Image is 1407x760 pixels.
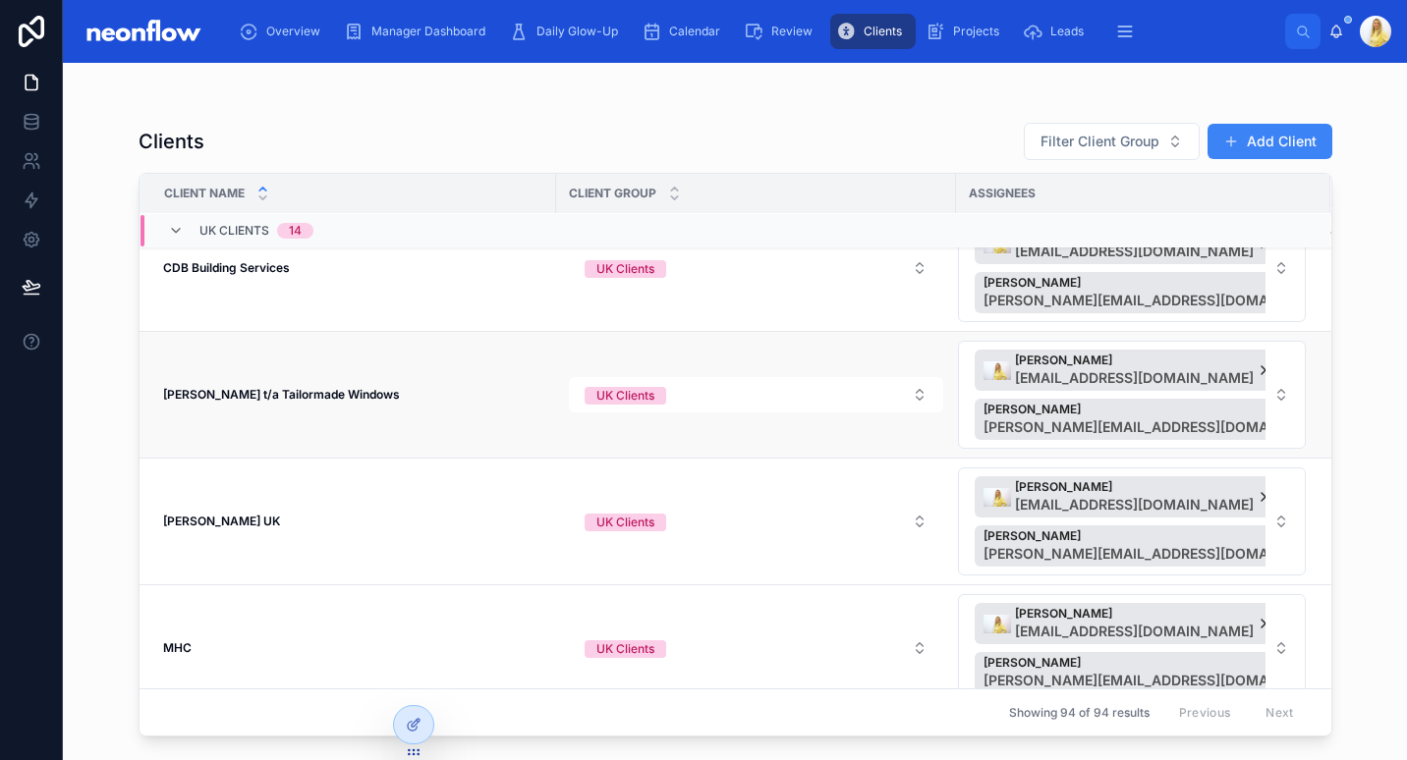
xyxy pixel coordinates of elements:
span: [PERSON_NAME] [984,655,1298,671]
span: [EMAIL_ADDRESS][DOMAIN_NAME] [1015,242,1254,261]
div: UK Clients [596,387,654,405]
button: Unselect 1 [975,476,1282,517]
span: [PERSON_NAME][EMAIL_ADDRESS][DOMAIN_NAME] [984,291,1298,310]
span: Assignees [969,186,1036,201]
a: Daily Glow-Up [503,14,632,49]
a: Select Button [957,466,1307,576]
span: Calendar [669,24,720,39]
a: CDB Building Services [163,260,544,276]
span: Clients [864,24,902,39]
span: [PERSON_NAME] [984,528,1298,544]
button: Unselect 1 [975,350,1282,391]
button: Add Client [1208,124,1332,159]
button: Unselect 10 [975,652,1326,693]
button: Unselect 1 [975,603,1282,644]
span: Leads [1050,24,1084,39]
span: Overview [266,24,320,39]
span: [PERSON_NAME] [984,275,1298,291]
button: Unselect 10 [975,525,1326,567]
button: Unselect 10 [975,272,1326,313]
a: Select Button [568,376,944,413]
strong: MHC [163,640,192,655]
span: Filter Client Group [1041,132,1159,151]
a: Projects [920,14,1013,49]
a: Select Button [568,629,944,667]
button: Select Button [569,504,943,539]
button: Select Button [569,377,943,412]
a: Manager Dashboard [338,14,499,49]
span: Client Name [164,186,245,201]
span: [PERSON_NAME] [1015,353,1254,368]
img: App logo [79,16,207,47]
button: Select Button [958,341,1306,449]
span: [PERSON_NAME] [1015,606,1254,622]
a: MHC [163,640,544,656]
a: Select Button [568,249,944,287]
a: Select Button [957,593,1307,703]
button: Select Button [569,250,943,286]
a: Calendar [636,14,734,49]
span: Review [771,24,813,39]
div: scrollable content [223,10,1285,53]
a: Clients [830,14,916,49]
a: Select Button [957,340,1307,450]
span: Daily Glow-Up [536,24,618,39]
span: [PERSON_NAME] [984,402,1298,417]
span: [PERSON_NAME][EMAIL_ADDRESS][DOMAIN_NAME] [984,671,1298,690]
div: UK Clients [596,640,654,658]
button: Select Button [958,594,1306,702]
span: UK Clients [199,223,269,239]
a: Review [738,14,826,49]
span: [EMAIL_ADDRESS][DOMAIN_NAME] [1015,368,1254,388]
button: Select Button [958,214,1306,322]
a: Select Button [957,213,1307,323]
h1: Clients [139,128,204,155]
a: Select Button [568,503,944,540]
a: Overview [233,14,334,49]
button: Unselect 10 [975,399,1326,440]
button: Select Button [569,630,943,666]
a: [PERSON_NAME] UK [163,514,544,529]
span: Client Group [569,186,656,201]
div: UK Clients [596,514,654,531]
span: Showing 94 of 94 results [1009,705,1150,721]
a: [PERSON_NAME] t/a Tailormade Windows [163,387,544,403]
span: [EMAIL_ADDRESS][DOMAIN_NAME] [1015,622,1254,641]
a: Leads [1017,14,1097,49]
strong: CDB Building Services [163,260,290,275]
span: [EMAIL_ADDRESS][DOMAIN_NAME] [1015,495,1254,515]
span: Projects [953,24,999,39]
span: Manager Dashboard [371,24,485,39]
span: [PERSON_NAME][EMAIL_ADDRESS][DOMAIN_NAME] [984,544,1298,564]
span: [PERSON_NAME][EMAIL_ADDRESS][DOMAIN_NAME] [984,417,1298,437]
div: 14 [289,223,302,239]
strong: [PERSON_NAME] UK [163,514,280,528]
button: Select Button [1024,123,1200,160]
span: [PERSON_NAME] [1015,479,1254,495]
button: Select Button [958,467,1306,575]
strong: [PERSON_NAME] t/a Tailormade Windows [163,387,400,402]
div: UK Clients [596,260,654,278]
